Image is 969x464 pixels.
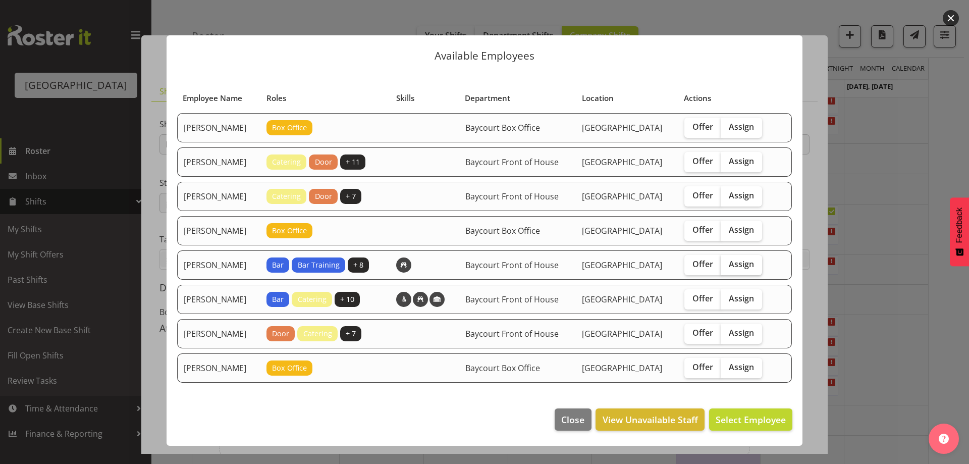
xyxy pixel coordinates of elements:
span: Baycourt Box Office [465,363,540,374]
span: Offer [692,156,713,166]
td: [PERSON_NAME] [177,353,260,383]
span: Assign [729,225,754,235]
span: Assign [729,259,754,269]
span: [GEOGRAPHIC_DATA] [582,122,662,133]
td: [PERSON_NAME] [177,319,260,348]
span: View Unavailable Staff [603,413,698,426]
span: Assign [729,190,754,200]
span: [GEOGRAPHIC_DATA] [582,225,662,236]
td: [PERSON_NAME] [177,113,260,142]
span: Offer [692,225,713,235]
td: [PERSON_NAME] [177,216,260,245]
span: + 7 [346,328,356,339]
span: Box Office [272,363,307,374]
span: Assign [729,362,754,372]
span: Baycourt Front of House [465,191,559,202]
span: Bar Training [298,260,340,271]
span: Offer [692,362,713,372]
span: [GEOGRAPHIC_DATA] [582,260,662,271]
span: Department [465,92,510,104]
span: Assign [729,156,754,166]
td: [PERSON_NAME] [177,182,260,211]
span: Bar [272,260,284,271]
span: Offer [692,190,713,200]
span: Offer [692,293,713,303]
span: Baycourt Front of House [465,260,559,271]
span: Offer [692,259,713,269]
span: Catering [272,191,301,202]
span: Bar [272,294,284,305]
span: Close [561,413,584,426]
span: Box Office [272,225,307,236]
span: Roles [266,92,286,104]
span: Offer [692,328,713,338]
span: [GEOGRAPHIC_DATA] [582,294,662,305]
span: Catering [303,328,332,339]
span: Assign [729,122,754,132]
td: [PERSON_NAME] [177,250,260,280]
span: [GEOGRAPHIC_DATA] [582,157,662,168]
td: [PERSON_NAME] [177,285,260,314]
button: View Unavailable Staff [596,408,704,431]
span: [GEOGRAPHIC_DATA] [582,328,662,339]
button: Select Employee [709,408,792,431]
img: help-xxl-2.png [939,434,949,444]
span: + 11 [346,157,360,168]
span: Door [272,328,289,339]
span: Baycourt Box Office [465,225,540,236]
span: Assign [729,293,754,303]
span: Skills [396,92,414,104]
td: [PERSON_NAME] [177,147,260,177]
p: Available Employees [177,50,792,61]
span: Actions [684,92,711,104]
span: [GEOGRAPHIC_DATA] [582,363,662,374]
span: Feedback [955,208,964,243]
span: Baycourt Front of House [465,328,559,339]
button: Feedback - Show survey [950,197,969,266]
span: Offer [692,122,713,132]
button: Close [555,408,591,431]
span: Employee Name [183,92,242,104]
span: Baycourt Front of House [465,157,559,168]
span: Box Office [272,122,307,133]
span: + 7 [346,191,356,202]
span: Door [315,191,332,202]
span: Catering [298,294,327,305]
span: Baycourt Front of House [465,294,559,305]
span: Baycourt Box Office [465,122,540,133]
span: Catering [272,157,301,168]
span: Location [582,92,614,104]
span: [GEOGRAPHIC_DATA] [582,191,662,202]
span: Assign [729,328,754,338]
span: Select Employee [716,414,786,426]
span: Door [315,157,332,168]
span: + 10 [340,294,354,305]
span: + 8 [353,260,363,271]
